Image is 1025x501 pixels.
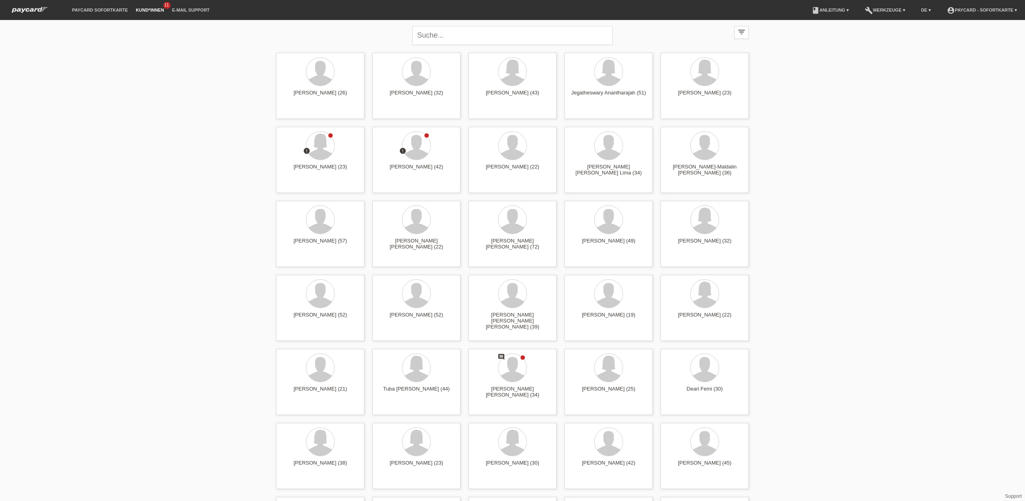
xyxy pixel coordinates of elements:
[667,164,742,176] div: [PERSON_NAME]-Maldalin [PERSON_NAME] (36)
[571,164,646,176] div: [PERSON_NAME] [PERSON_NAME] Lima (34)
[379,90,454,102] div: [PERSON_NAME] (32)
[571,386,646,399] div: [PERSON_NAME] (25)
[379,460,454,473] div: [PERSON_NAME] (23)
[667,90,742,102] div: [PERSON_NAME] (23)
[737,28,746,36] i: filter_list
[132,8,168,12] a: Kund*innen
[571,312,646,325] div: [PERSON_NAME] (19)
[498,353,505,362] div: Neuer Kommentar
[667,460,742,473] div: [PERSON_NAME] (45)
[475,460,550,473] div: [PERSON_NAME] (30)
[947,6,955,14] i: account_circle
[68,8,132,12] a: paycard Sofortkarte
[163,2,171,9] span: 11
[168,8,214,12] a: E-Mail Support
[475,312,550,326] div: [PERSON_NAME] [PERSON_NAME] [PERSON_NAME] (39)
[571,90,646,102] div: Jegatheswary Anantharajah (51)
[379,386,454,399] div: Tuba [PERSON_NAME] (44)
[667,312,742,325] div: [PERSON_NAME] (22)
[808,8,853,12] a: bookAnleitung ▾
[667,386,742,399] div: Deari Femi (30)
[861,8,909,12] a: buildWerkzeuge ▾
[8,6,52,14] img: paycard Sofortkarte
[475,164,550,176] div: [PERSON_NAME] (22)
[571,238,646,250] div: [PERSON_NAME] (49)
[379,238,454,250] div: [PERSON_NAME] [PERSON_NAME] (22)
[283,386,358,399] div: [PERSON_NAME] (21)
[412,26,613,45] input: Suche...
[475,90,550,102] div: [PERSON_NAME] (43)
[283,90,358,102] div: [PERSON_NAME] (26)
[1005,493,1022,499] a: Support
[283,164,358,176] div: [PERSON_NAME] (23)
[943,8,1021,12] a: account_circlepaycard - Sofortkarte ▾
[571,460,646,473] div: [PERSON_NAME] (42)
[8,9,52,15] a: paycard Sofortkarte
[475,238,550,250] div: [PERSON_NAME] [PERSON_NAME] (72)
[283,460,358,473] div: [PERSON_NAME] (38)
[399,147,406,154] i: error
[379,312,454,325] div: [PERSON_NAME] (52)
[917,8,935,12] a: DE ▾
[303,147,310,156] div: Zurückgewiesen
[812,6,820,14] i: book
[399,147,406,156] div: Zurückgewiesen
[498,353,505,361] i: comment
[303,147,310,154] i: error
[475,386,550,399] div: [PERSON_NAME] [PERSON_NAME] (34)
[865,6,873,14] i: build
[379,164,454,176] div: [PERSON_NAME] (42)
[283,238,358,250] div: [PERSON_NAME] (57)
[283,312,358,325] div: [PERSON_NAME] (52)
[667,238,742,250] div: [PERSON_NAME] (32)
